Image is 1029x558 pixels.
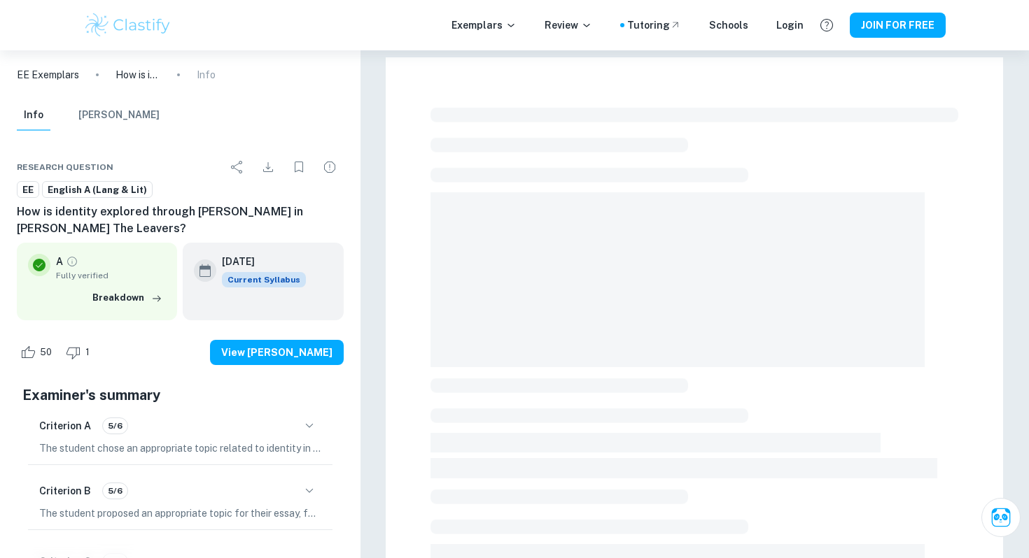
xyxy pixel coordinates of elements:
[210,340,344,365] button: View [PERSON_NAME]
[103,485,127,497] span: 5/6
[17,203,344,237] h6: How is identity explored through [PERSON_NAME] in [PERSON_NAME] The Leavers?
[545,17,592,33] p: Review
[42,181,153,199] a: English A (Lang & Lit)
[815,13,839,37] button: Help and Feedback
[627,17,681,33] a: Tutoring
[78,345,97,359] span: 1
[981,498,1021,537] button: Ask Clai
[56,254,63,269] p: A
[17,183,38,197] span: EE
[22,385,338,406] h5: Examiner's summary
[17,181,39,199] a: EE
[17,341,59,364] div: Like
[222,272,306,287] span: Current Syllabus
[17,100,50,131] button: Info
[39,441,321,456] p: The student chose an appropriate topic related to identity in [PERSON_NAME] novel "The Leavers", ...
[850,13,946,38] button: JOIN FOR FREE
[39,506,321,521] p: The student proposed an appropriate topic for their essay, focusing on the theme of identity thro...
[78,100,160,131] button: [PERSON_NAME]
[776,17,804,33] a: Login
[83,11,172,39] img: Clastify logo
[222,254,295,269] h6: [DATE]
[66,255,78,268] a: Grade fully verified
[17,67,79,83] a: EE Exemplars
[285,153,313,181] div: Bookmark
[115,67,160,83] p: How is identity explored through [PERSON_NAME] in [PERSON_NAME] The Leavers?
[451,17,517,33] p: Exemplars
[709,17,748,33] a: Schools
[56,269,166,282] span: Fully verified
[197,67,216,83] p: Info
[17,161,113,173] span: Research question
[103,420,127,432] span: 5/6
[39,418,91,434] h6: Criterion A
[62,341,97,364] div: Dislike
[39,483,91,499] h6: Criterion B
[222,272,306,287] div: This exemplar is based on the current syllabus. Feel free to refer to it for inspiration/ideas wh...
[316,153,344,181] div: Report issue
[254,153,282,181] div: Download
[32,345,59,359] span: 50
[223,153,251,181] div: Share
[43,183,152,197] span: English A (Lang & Lit)
[89,287,166,308] button: Breakdown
